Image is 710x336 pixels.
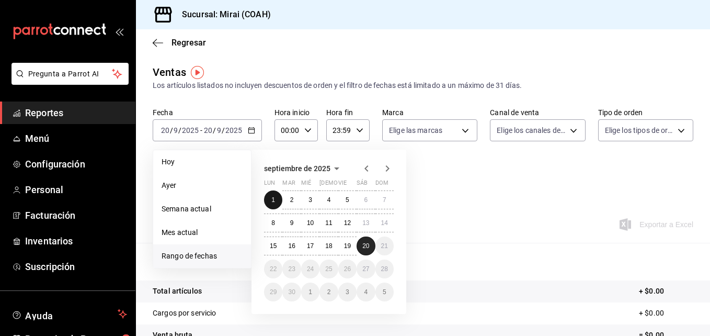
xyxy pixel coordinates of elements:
[375,180,388,191] abbr: domingo
[362,265,369,273] abbr: 27 de septiembre de 2025
[290,219,294,227] abbr: 9 de septiembre de 2025
[25,234,127,248] span: Inventarios
[264,191,282,209] button: 1 de septiembre de 2025
[362,219,369,227] abbr: 13 de septiembre de 2025
[338,191,357,209] button: 5 de septiembre de 2025
[270,242,277,250] abbr: 15 de septiembre de 2025
[282,180,295,191] abbr: martes
[327,288,331,296] abbr: 2 de octubre de 2025
[162,204,243,215] span: Semana actual
[307,242,314,250] abbr: 17 de septiembre de 2025
[25,157,127,171] span: Configuración
[282,283,301,301] button: 30 de septiembre de 2025
[301,283,319,301] button: 1 de octubre de 2025
[264,283,282,301] button: 29 de septiembre de 2025
[301,237,319,255] button: 17 de septiembre de 2025
[153,80,693,91] div: Los artículos listados no incluyen descuentos de orden y el filtro de fechas está limitado a un m...
[290,196,294,204] abbr: 2 de septiembre de 2025
[264,164,330,173] span: septiembre de 2025
[301,214,319,232] button: 10 de septiembre de 2025
[307,265,314,273] abbr: 24 de septiembre de 2025
[307,219,314,227] abbr: 10 de septiembre de 2025
[264,180,275,191] abbr: lunes
[301,191,319,209] button: 3 de septiembre de 2025
[344,219,351,227] abbr: 12 de septiembre de 2025
[375,191,394,209] button: 7 de septiembre de 2025
[153,286,202,297] p: Total artículos
[288,265,295,273] abbr: 23 de septiembre de 2025
[639,286,693,297] p: + $0.00
[301,260,319,278] button: 24 de septiembre de 2025
[162,251,243,262] span: Rango de fechas
[375,214,394,232] button: 14 de septiembre de 2025
[25,308,113,320] span: Ayuda
[319,214,338,232] button: 11 de septiembre de 2025
[274,109,318,116] label: Hora inicio
[338,214,357,232] button: 12 de septiembre de 2025
[181,126,199,135] input: ----
[282,191,301,209] button: 2 de septiembre de 2025
[375,260,394,278] button: 28 de septiembre de 2025
[162,156,243,167] span: Hoy
[383,288,386,296] abbr: 5 de octubre de 2025
[308,288,312,296] abbr: 1 de octubre de 2025
[381,265,388,273] abbr: 28 de septiembre de 2025
[319,260,338,278] button: 25 de septiembre de 2025
[325,219,332,227] abbr: 11 de septiembre de 2025
[357,214,375,232] button: 13 de septiembre de 2025
[28,69,112,80] span: Pregunta a Parrot AI
[153,109,262,116] label: Fecha
[264,260,282,278] button: 22 de septiembre de 2025
[325,265,332,273] abbr: 25 de septiembre de 2025
[319,283,338,301] button: 2 de octubre de 2025
[319,237,338,255] button: 18 de septiembre de 2025
[25,260,127,274] span: Suscripción
[344,242,351,250] abbr: 19 de septiembre de 2025
[288,242,295,250] abbr: 16 de septiembre de 2025
[200,126,202,135] span: -
[170,126,173,135] span: /
[216,126,222,135] input: --
[171,38,206,48] span: Regresar
[327,196,331,204] abbr: 4 de septiembre de 2025
[288,288,295,296] abbr: 30 de septiembre de 2025
[362,242,369,250] abbr: 20 de septiembre de 2025
[490,109,585,116] label: Canal de venta
[605,125,674,136] span: Elige los tipos de orden
[213,126,216,135] span: /
[162,180,243,191] span: Ayer
[357,237,375,255] button: 20 de septiembre de 2025
[178,126,181,135] span: /
[357,260,375,278] button: 27 de septiembre de 2025
[383,196,386,204] abbr: 7 de septiembre de 2025
[364,196,368,204] abbr: 6 de septiembre de 2025
[25,208,127,222] span: Facturación
[325,242,332,250] abbr: 18 de septiembre de 2025
[225,126,243,135] input: ----
[270,265,277,273] abbr: 22 de septiembre de 2025
[25,131,127,145] span: Menú
[7,76,129,87] a: Pregunta a Parrot AI
[357,283,375,301] button: 4 de octubre de 2025
[382,109,477,116] label: Marca
[338,283,357,301] button: 3 de octubre de 2025
[344,265,351,273] abbr: 26 de septiembre de 2025
[319,180,381,191] abbr: jueves
[162,227,243,238] span: Mes actual
[25,106,127,120] span: Reportes
[639,308,693,319] p: + $0.00
[191,66,204,79] img: Tooltip marker
[338,237,357,255] button: 19 de septiembre de 2025
[282,237,301,255] button: 16 de septiembre de 2025
[12,63,129,85] button: Pregunta a Parrot AI
[203,126,213,135] input: --
[598,109,693,116] label: Tipo de orden
[264,214,282,232] button: 8 de septiembre de 2025
[319,191,338,209] button: 4 de septiembre de 2025
[282,260,301,278] button: 23 de septiembre de 2025
[161,126,170,135] input: --
[375,283,394,301] button: 5 de octubre de 2025
[264,237,282,255] button: 15 de septiembre de 2025
[389,125,442,136] span: Elige las marcas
